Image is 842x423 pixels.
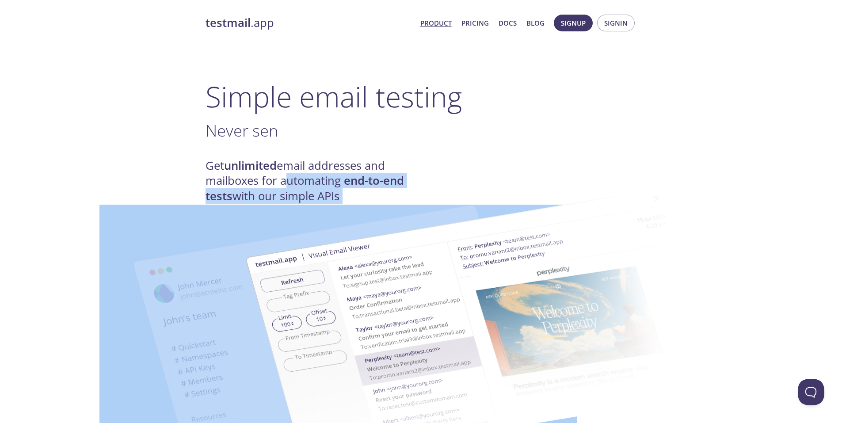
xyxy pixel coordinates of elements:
span: Never sen [206,119,278,141]
a: Docs [499,17,517,29]
strong: testmail [206,15,251,30]
h1: Simple email testing [206,80,637,114]
strong: unlimited [224,158,277,173]
a: testmail.app [206,15,413,30]
h4: Get email addresses and mailboxes for automating with our simple APIs [206,158,421,204]
button: Signin [597,15,635,31]
strong: end-to-end tests [206,173,404,203]
a: Pricing [461,17,489,29]
button: Signup [554,15,593,31]
span: Signup [561,17,586,29]
iframe: Help Scout Beacon - Open [798,379,824,405]
a: Product [420,17,452,29]
span: Signin [604,17,628,29]
a: Blog [526,17,545,29]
